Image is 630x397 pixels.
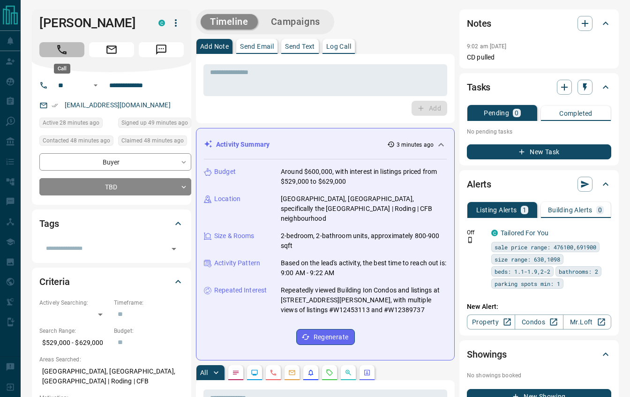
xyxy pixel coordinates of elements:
[467,52,611,62] p: CD pulled
[201,14,258,30] button: Timeline
[262,14,330,30] button: Campaigns
[363,369,371,376] svg: Agent Actions
[476,207,517,213] p: Listing Alerts
[114,327,184,335] p: Budget:
[39,42,84,57] span: Call
[281,231,447,251] p: 2-bedroom, 2-bathroom units, approximately 800-900 sqft
[495,242,596,252] span: sale price range: 476100,691900
[467,237,473,243] svg: Push Notification Only
[467,76,611,98] div: Tasks
[214,258,260,268] p: Activity Pattern
[598,207,602,213] p: 0
[240,43,274,50] p: Send Email
[158,20,165,26] div: condos.ca
[495,267,550,276] span: beds: 1.1-1.9,2-2
[559,110,592,117] p: Completed
[65,101,171,109] a: [EMAIL_ADDRESS][DOMAIN_NAME]
[467,177,491,192] h2: Alerts
[118,135,191,149] div: Tue Oct 14 2025
[39,216,59,231] h2: Tags
[345,369,352,376] svg: Opportunities
[563,315,611,330] a: Mr.Loft
[39,135,113,149] div: Tue Oct 14 2025
[397,141,434,149] p: 3 minutes ago
[118,118,191,131] div: Tue Oct 14 2025
[39,335,109,351] p: $529,000 - $629,000
[232,369,240,376] svg: Notes
[523,207,526,213] p: 1
[467,144,611,159] button: New Task
[39,15,144,30] h1: [PERSON_NAME]
[39,274,70,289] h2: Criteria
[39,153,191,171] div: Buyer
[467,173,611,195] div: Alerts
[515,110,518,116] p: 0
[39,327,109,335] p: Search Range:
[139,42,184,57] span: Message
[307,369,315,376] svg: Listing Alerts
[281,167,447,187] p: Around $600,000, with interest in listings priced from $529,000 to $629,000
[39,364,184,389] p: [GEOGRAPHIC_DATA], [GEOGRAPHIC_DATA], [GEOGRAPHIC_DATA] | Roding | CFB
[467,347,507,362] h2: Showings
[484,110,509,116] p: Pending
[167,242,180,255] button: Open
[285,43,315,50] p: Send Text
[467,125,611,139] p: No pending tasks
[467,80,490,95] h2: Tasks
[467,302,611,312] p: New Alert:
[467,43,507,50] p: 9:02 am [DATE]
[121,136,184,145] span: Claimed 48 minutes ago
[216,140,270,150] p: Activity Summary
[495,279,560,288] span: parking spots min: 1
[121,118,188,127] span: Signed up 49 minutes ago
[281,194,447,224] p: [GEOGRAPHIC_DATA], [GEOGRAPHIC_DATA], specifically the [GEOGRAPHIC_DATA] | Roding | CFB neighbour...
[39,355,184,364] p: Areas Searched:
[288,369,296,376] svg: Emails
[200,43,229,50] p: Add Note
[39,212,184,235] div: Tags
[114,299,184,307] p: Timeframe:
[90,80,101,91] button: Open
[39,299,109,307] p: Actively Searching:
[467,16,491,31] h2: Notes
[281,285,447,315] p: Repeatedly viewed Building Ion Condos and listings at [STREET_ADDRESS][PERSON_NAME], with multipl...
[39,178,191,195] div: TBD
[54,64,70,74] div: Call
[559,267,598,276] span: bathrooms: 2
[43,136,110,145] span: Contacted 48 minutes ago
[214,231,255,241] p: Size & Rooms
[491,230,498,236] div: condos.ca
[89,42,134,57] span: Email
[515,315,563,330] a: Condos
[467,371,611,380] p: No showings booked
[204,136,447,153] div: Activity Summary3 minutes ago
[270,369,277,376] svg: Calls
[251,369,258,376] svg: Lead Browsing Activity
[281,258,447,278] p: Based on the lead's activity, the best time to reach out is: 9:00 AM - 9:22 AM
[39,118,113,131] div: Tue Oct 14 2025
[501,229,548,237] a: Tailored For You
[52,102,58,109] svg: Email Verified
[548,207,592,213] p: Building Alerts
[467,315,515,330] a: Property
[43,118,99,127] span: Active 28 minutes ago
[214,194,240,204] p: Location
[326,43,351,50] p: Log Call
[214,285,267,295] p: Repeated Interest
[200,369,208,376] p: All
[467,343,611,366] div: Showings
[296,329,355,345] button: Regenerate
[39,270,184,293] div: Criteria
[326,369,333,376] svg: Requests
[214,167,236,177] p: Budget
[467,228,486,237] p: Off
[467,12,611,35] div: Notes
[495,255,560,264] span: size range: 630,1098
